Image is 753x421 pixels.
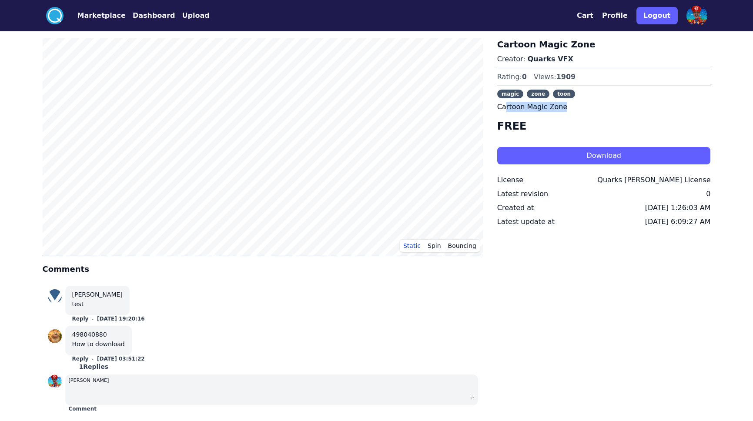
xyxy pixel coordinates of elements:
[72,355,89,362] button: Reply
[706,189,710,199] div: 0
[497,147,711,164] button: Download
[445,239,480,252] button: Bouncing
[597,175,710,185] div: Quarks [PERSON_NAME] License
[48,289,62,303] img: profile
[556,73,576,81] span: 1909
[527,90,549,98] span: zone
[72,331,107,338] a: 498040880
[686,5,707,26] img: profile
[497,72,527,82] div: Rating:
[602,10,628,21] button: Profile
[636,3,678,28] a: Logout
[133,10,175,21] button: Dashboard
[72,340,125,348] div: How to download
[645,217,711,227] div: [DATE] 6:09:27 AM
[69,405,97,412] button: Comment
[72,362,115,371] div: 1 Replies
[69,378,109,383] small: [PERSON_NAME]
[64,10,126,21] a: Marketplace
[43,263,483,275] h4: Comments
[77,10,126,21] button: Marketplace
[72,300,123,308] div: test
[72,315,89,322] button: Reply
[400,239,424,252] button: Static
[97,315,145,322] button: [DATE] 19:20:16
[553,90,575,98] span: toon
[497,90,523,98] span: magic
[48,329,62,343] img: profile
[534,72,576,82] div: Views:
[497,217,555,227] div: Latest update at
[497,102,711,112] p: Cartoon Magic Zone
[528,55,573,63] a: Quarks VFX
[497,189,548,199] div: Latest revision
[48,374,62,388] img: profile
[92,356,94,362] small: .
[424,239,445,252] button: Spin
[182,10,209,21] button: Upload
[497,203,534,213] div: Created at
[72,291,123,298] a: [PERSON_NAME]
[497,119,711,133] h4: FREE
[577,10,593,21] button: Cart
[522,73,527,81] span: 0
[497,175,523,185] div: License
[97,355,145,362] button: [DATE] 03:51:22
[645,203,711,213] div: [DATE] 1:26:03 AM
[636,7,678,24] button: Logout
[126,10,175,21] a: Dashboard
[175,10,209,21] a: Upload
[497,38,711,50] h3: Cartoon Magic Zone
[92,316,94,322] small: .
[497,54,711,64] p: Creator:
